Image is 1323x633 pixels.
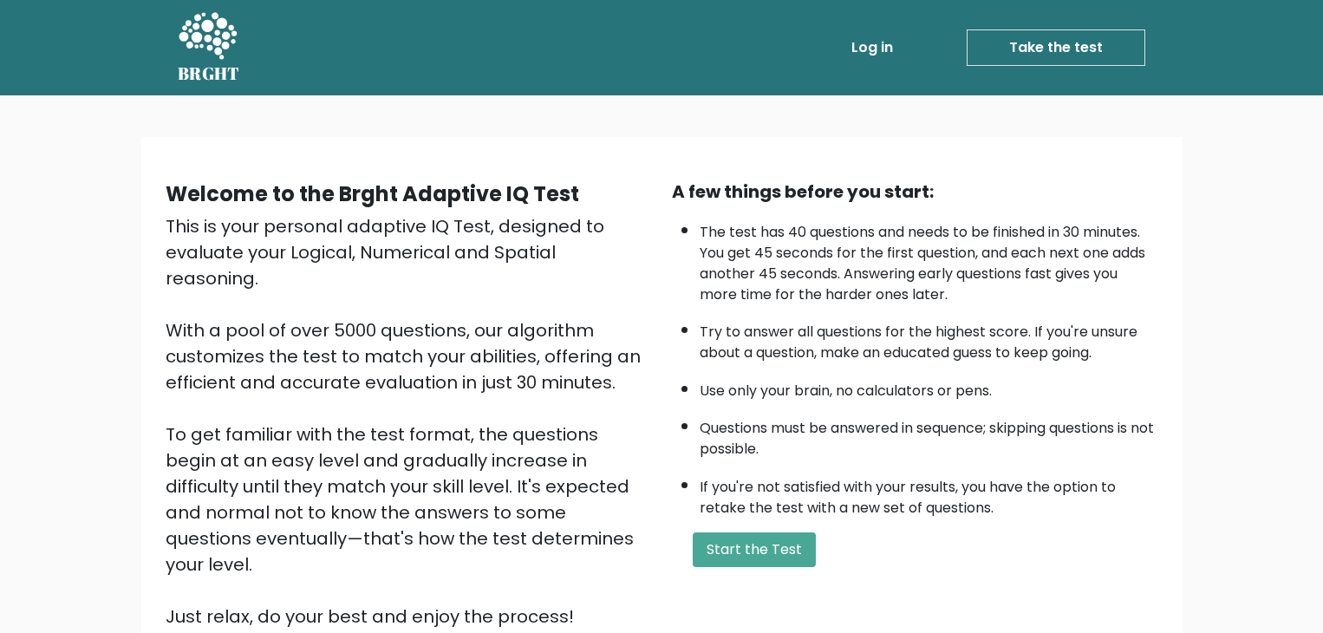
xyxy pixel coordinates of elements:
a: Log in [844,30,900,65]
a: Take the test [967,29,1145,66]
b: Welcome to the Brght Adaptive IQ Test [166,179,579,208]
li: If you're not satisfied with your results, you have the option to retake the test with a new set ... [700,468,1157,519]
div: This is your personal adaptive IQ Test, designed to evaluate your Logical, Numerical and Spatial ... [166,213,651,630]
button: Start the Test [693,532,816,567]
li: The test has 40 questions and needs to be finished in 30 minutes. You get 45 seconds for the firs... [700,213,1157,305]
a: BRGHT [178,7,240,88]
h5: BRGHT [178,63,240,84]
li: Try to answer all questions for the highest score. If you're unsure about a question, make an edu... [700,313,1157,363]
div: A few things before you start: [672,179,1157,205]
li: Use only your brain, no calculators or pens. [700,372,1157,401]
li: Questions must be answered in sequence; skipping questions is not possible. [700,409,1157,460]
